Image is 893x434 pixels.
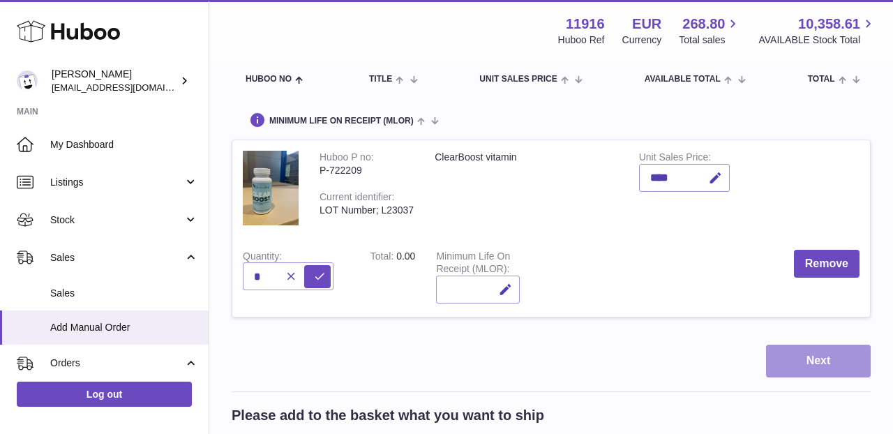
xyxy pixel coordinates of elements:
div: Currency [622,33,662,47]
span: Add Manual Order [50,321,198,334]
span: [EMAIL_ADDRESS][DOMAIN_NAME] [52,82,205,93]
span: Unit Sales Price [479,75,557,84]
span: AVAILABLE Stock Total [758,33,876,47]
a: Log out [17,382,192,407]
span: Listings [50,176,183,189]
span: 0.00 [396,250,415,262]
span: My Dashboard [50,138,198,151]
div: Huboo P no [320,151,374,166]
a: 10,358.61 AVAILABLE Stock Total [758,15,876,47]
span: Sales [50,287,198,300]
label: Minimum Life On Receipt (MLOR) [436,250,510,278]
button: Next [766,345,871,377]
div: [PERSON_NAME] [52,68,177,94]
span: 268.80 [682,15,725,33]
h2: Please add to the basket what you want to ship [232,406,544,425]
span: Orders [50,357,183,370]
div: Huboo Ref [558,33,605,47]
span: AVAILABLE Total [645,75,721,84]
label: Total [370,250,396,265]
strong: EUR [632,15,661,33]
span: Huboo no [246,75,292,84]
div: Current identifier [320,191,394,206]
div: LOT Number; L23037 [320,204,414,217]
img: ClearBoost vitamin [243,151,299,225]
span: Stock [50,214,183,227]
img: info@bananaleafsupplements.com [17,70,38,91]
a: 268.80 Total sales [679,15,741,47]
span: Total [808,75,835,84]
span: Sales [50,251,183,264]
label: Quantity [243,250,282,265]
span: Minimum Life On Receipt (MLOR) [269,117,414,126]
span: Total sales [679,33,741,47]
label: Unit Sales Price [639,151,711,166]
div: P-722209 [320,164,414,177]
td: ClearBoost vitamin [424,140,628,239]
span: Title [369,75,392,84]
span: 10,358.61 [798,15,860,33]
button: Remove [794,250,860,278]
strong: 11916 [566,15,605,33]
